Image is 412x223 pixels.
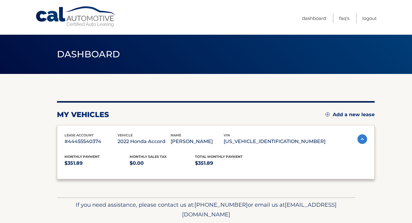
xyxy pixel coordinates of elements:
a: Add a new lease [326,112,375,118]
span: lease account [64,133,94,137]
img: add.svg [326,112,330,116]
p: $351.89 [195,159,260,167]
span: name [171,133,181,137]
a: Logout [362,13,377,23]
span: Monthly sales Tax [130,155,167,159]
span: Total Monthly Payment [195,155,243,159]
a: Dashboard [302,13,326,23]
span: [PHONE_NUMBER] [194,201,248,208]
p: $351.89 [64,159,130,167]
h2: my vehicles [57,110,109,119]
img: accordion-active.svg [357,134,367,144]
span: Dashboard [57,49,120,60]
p: 2022 Honda Accord [118,137,171,146]
span: vin [224,133,230,137]
span: [EMAIL_ADDRESS][DOMAIN_NAME] [182,201,337,218]
p: #44455540374 [64,137,118,146]
p: $0.00 [130,159,195,167]
p: [US_VEHICLE_IDENTIFICATION_NUMBER] [224,137,326,146]
span: vehicle [118,133,133,137]
span: Monthly Payment [64,155,100,159]
a: FAQ's [339,13,349,23]
p: [PERSON_NAME] [171,137,224,146]
p: If you need assistance, please contact us at: or email us at [61,200,351,219]
a: Cal Automotive [35,6,117,27]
